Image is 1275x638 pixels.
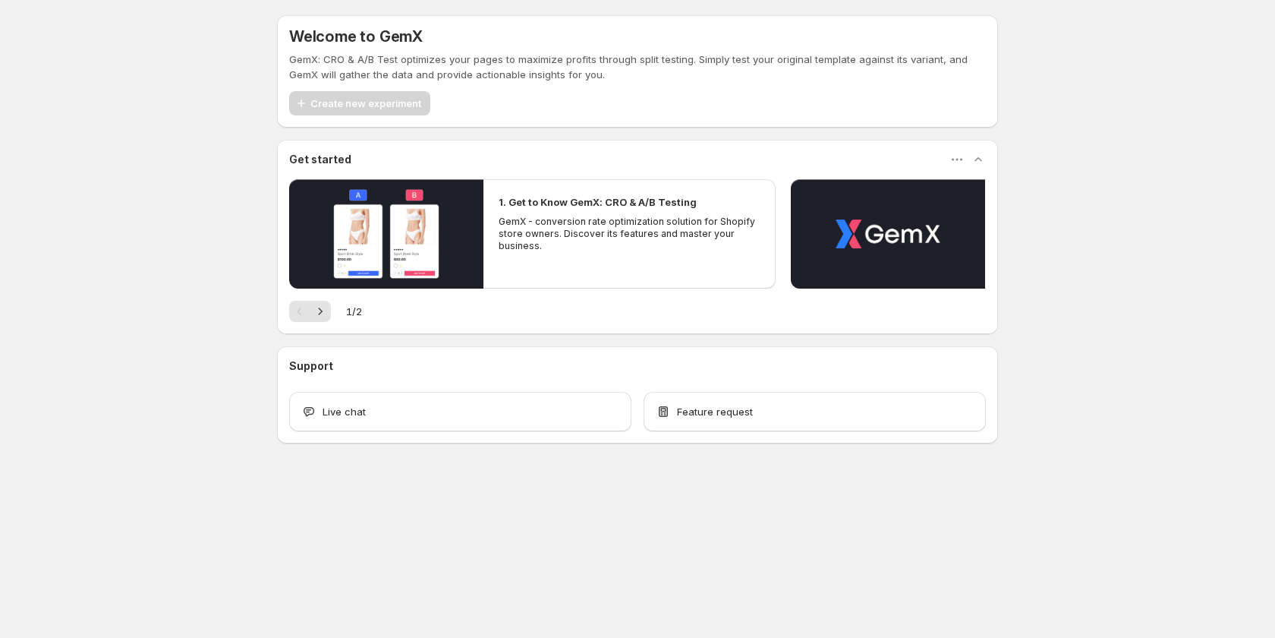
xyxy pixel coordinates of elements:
h3: Get started [289,152,351,167]
p: GemX - conversion rate optimization solution for Shopify store owners. Discover its features and ... [499,216,760,252]
span: Feature request [677,404,753,419]
button: Play video [289,179,483,289]
nav: Pagination [289,301,331,322]
p: GemX: CRO & A/B Test optimizes your pages to maximize profits through split testing. Simply test ... [289,52,986,82]
h3: Support [289,358,333,374]
span: Live chat [323,404,366,419]
h2: 1. Get to Know GemX: CRO & A/B Testing [499,194,697,210]
button: Play video [791,179,985,289]
h5: Welcome to GemX [289,27,423,46]
button: Next [310,301,331,322]
span: 1 / 2 [346,304,362,319]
